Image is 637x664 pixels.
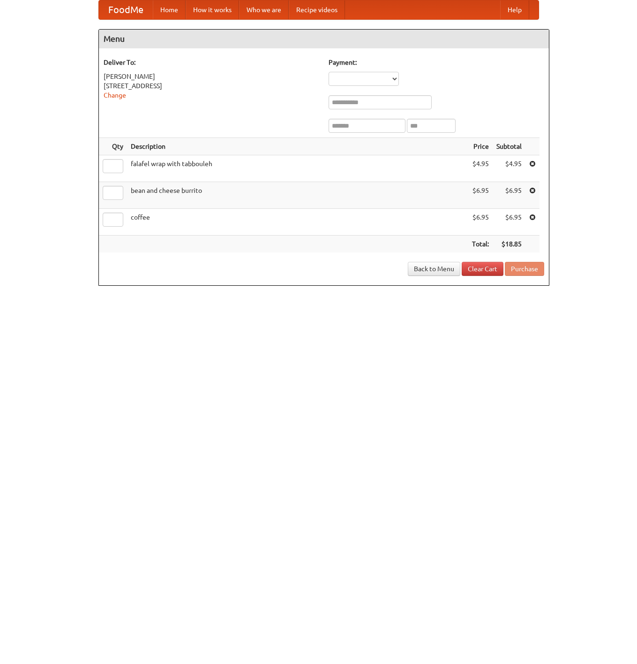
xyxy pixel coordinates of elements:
[153,0,186,19] a: Home
[186,0,239,19] a: How it works
[289,0,345,19] a: Recipe videos
[127,209,468,236] td: coffee
[104,81,319,91] div: [STREET_ADDRESS]
[493,182,525,209] td: $6.95
[493,138,525,155] th: Subtotal
[127,138,468,155] th: Description
[104,58,319,67] h5: Deliver To:
[127,182,468,209] td: bean and cheese burrito
[468,138,493,155] th: Price
[468,182,493,209] td: $6.95
[493,209,525,236] td: $6.95
[99,30,549,48] h4: Menu
[127,155,468,182] td: falafel wrap with tabbouleh
[408,262,460,276] a: Back to Menu
[468,209,493,236] td: $6.95
[468,236,493,253] th: Total:
[468,155,493,182] td: $4.95
[505,262,544,276] button: Purchase
[239,0,289,19] a: Who we are
[99,0,153,19] a: FoodMe
[493,236,525,253] th: $18.85
[493,155,525,182] td: $4.95
[104,92,126,99] a: Change
[500,0,529,19] a: Help
[104,72,319,81] div: [PERSON_NAME]
[462,262,503,276] a: Clear Cart
[99,138,127,155] th: Qty
[329,58,544,67] h5: Payment:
